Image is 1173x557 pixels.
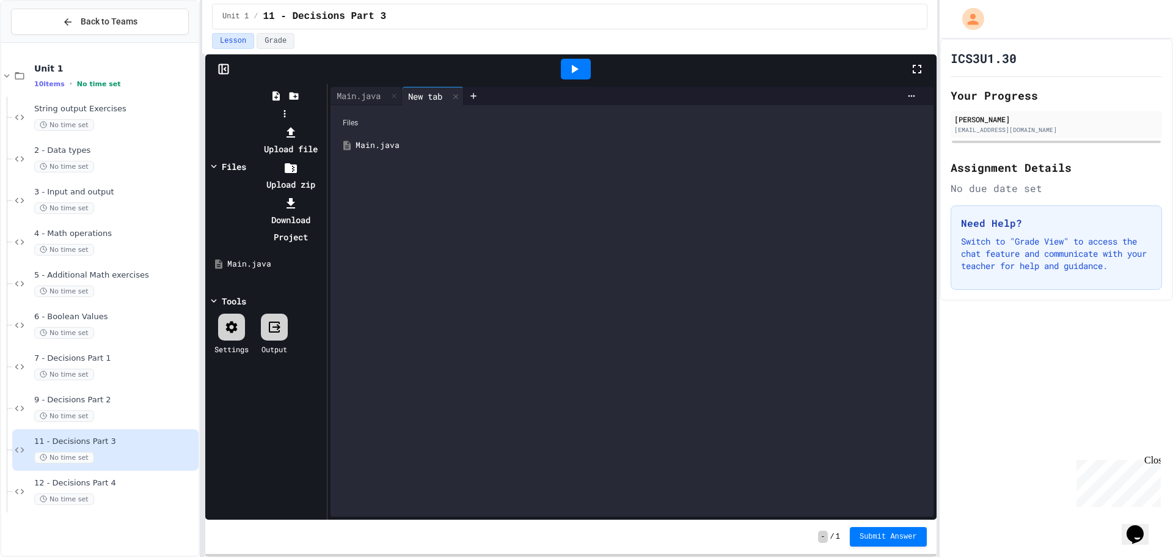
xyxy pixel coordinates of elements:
[850,527,927,547] button: Submit Answer
[331,89,387,102] div: Main.java
[402,87,464,105] div: New tab
[34,229,196,239] span: 4 - Math operations
[951,50,1017,67] h1: ICS3U1.30
[356,139,926,152] div: Main.java
[34,369,94,380] span: No time set
[954,125,1158,135] div: [EMAIL_ADDRESS][DOMAIN_NAME]
[77,80,121,88] span: No time set
[5,5,84,78] div: Chat with us now!Close
[34,410,94,422] span: No time set
[70,79,72,89] span: •
[1122,508,1161,545] iframe: chat widget
[263,9,386,24] span: 11 - Decisions Part 3
[34,395,196,405] span: 9 - Decisions Part 2
[337,111,927,135] div: Files
[34,493,94,505] span: No time set
[34,202,94,214] span: No time set
[961,235,1152,272] p: Switch to "Grade View" to access the chat feature and communicate with your teacher for help and ...
[34,353,196,364] span: 7 - Decisions Part 1
[261,344,287,355] div: Output
[258,159,324,193] li: Upload zip
[34,104,196,114] span: String output Exercises
[227,258,323,270] div: Main.java
[1072,455,1161,507] iframe: chat widget
[949,5,987,33] div: My Account
[836,532,840,542] span: 1
[34,312,196,322] span: 6 - Boolean Values
[954,114,1158,125] div: [PERSON_NAME]
[34,161,94,172] span: No time set
[331,87,402,105] div: Main.java
[402,90,448,103] div: New tab
[222,160,246,173] div: Files
[222,295,246,308] div: Tools
[830,532,835,542] span: /
[258,194,324,246] li: Download Project
[951,181,1162,196] div: No due date set
[34,437,196,447] span: 11 - Decisions Part 3
[961,216,1152,231] h3: Need Help?
[34,119,94,131] span: No time set
[34,327,94,339] span: No time set
[214,344,249,355] div: Settings
[34,270,196,281] span: 5 - Additional Math exercises
[34,187,196,197] span: 3 - Input and output
[34,452,94,463] span: No time set
[212,33,254,49] button: Lesson
[34,478,196,489] span: 12 - Decisions Part 4
[11,9,189,35] button: Back to Teams
[860,532,917,542] span: Submit Answer
[34,63,196,74] span: Unit 1
[81,15,137,28] span: Back to Teams
[257,33,294,49] button: Grade
[34,286,94,297] span: No time set
[951,87,1162,104] h2: Your Progress
[951,159,1162,176] h2: Assignment Details
[34,146,196,156] span: 2 - Data types
[34,80,65,88] span: 10 items
[254,12,258,21] span: /
[258,124,324,158] li: Upload file
[222,12,249,21] span: Unit 1
[34,244,94,256] span: No time set
[818,531,827,543] span: -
